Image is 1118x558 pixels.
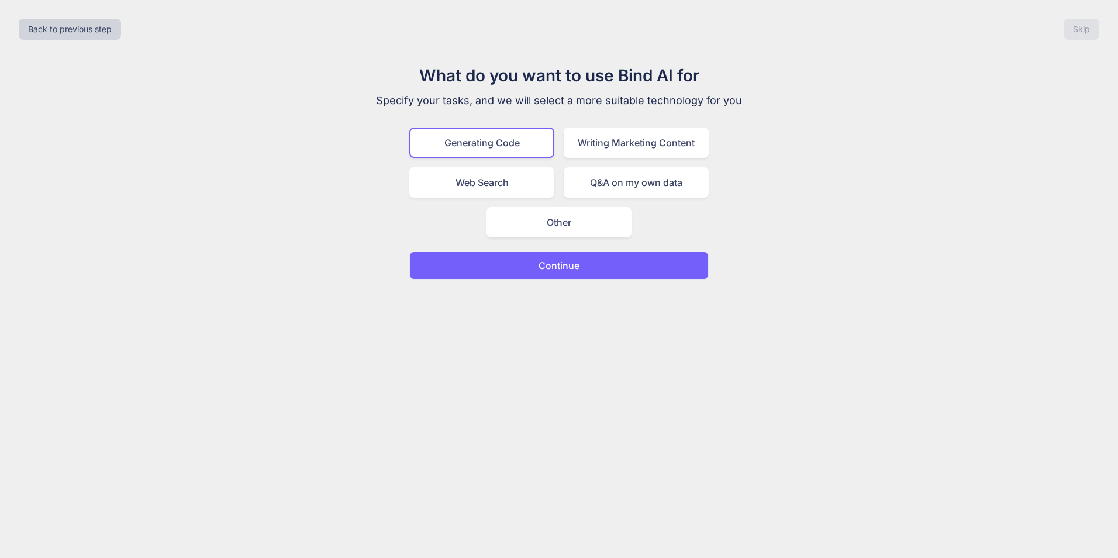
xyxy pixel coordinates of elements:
div: Other [486,207,632,237]
p: Continue [539,259,579,273]
h1: What do you want to use Bind AI for [363,63,755,88]
div: Generating Code [409,128,554,158]
div: Web Search [409,167,554,198]
button: Continue [409,252,709,280]
button: Back to previous step [19,19,121,40]
button: Skip [1064,19,1099,40]
p: Specify your tasks, and we will select a more suitable technology for you [363,92,755,109]
div: Writing Marketing Content [564,128,709,158]
div: Q&A on my own data [564,167,709,198]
